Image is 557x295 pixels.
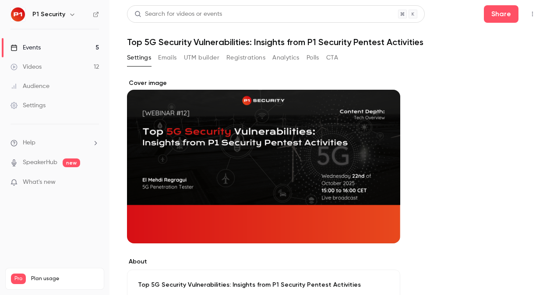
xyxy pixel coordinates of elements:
div: Settings [11,101,46,110]
button: Polls [307,51,319,65]
span: What's new [23,178,56,187]
img: P1 Security [11,7,25,21]
label: Cover image [127,79,400,88]
span: Pro [11,274,26,284]
section: Cover image [127,79,400,243]
button: Share [484,5,518,23]
span: new [63,158,80,167]
button: Registrations [226,51,265,65]
div: Search for videos or events [134,10,222,19]
span: Help [23,138,35,147]
h6: P1 Security [32,10,65,19]
li: help-dropdown-opener [11,138,99,147]
div: Videos [11,63,42,71]
span: Plan usage [31,275,99,282]
h1: Top 5G Security Vulnerabilities: Insights from P1 Security Pentest Activities [127,37,539,47]
div: Audience [11,82,49,91]
a: SpeakerHub [23,158,57,167]
button: Analytics [272,51,300,65]
button: Emails [158,51,176,65]
button: Settings [127,51,151,65]
p: Top 5G Security Vulnerabilities: Insights from P1 Security Pentest Activities [138,281,389,289]
button: CTA [326,51,338,65]
label: About [127,257,400,266]
button: UTM builder [184,51,219,65]
div: Events [11,43,41,52]
iframe: Noticeable Trigger [88,179,99,186]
